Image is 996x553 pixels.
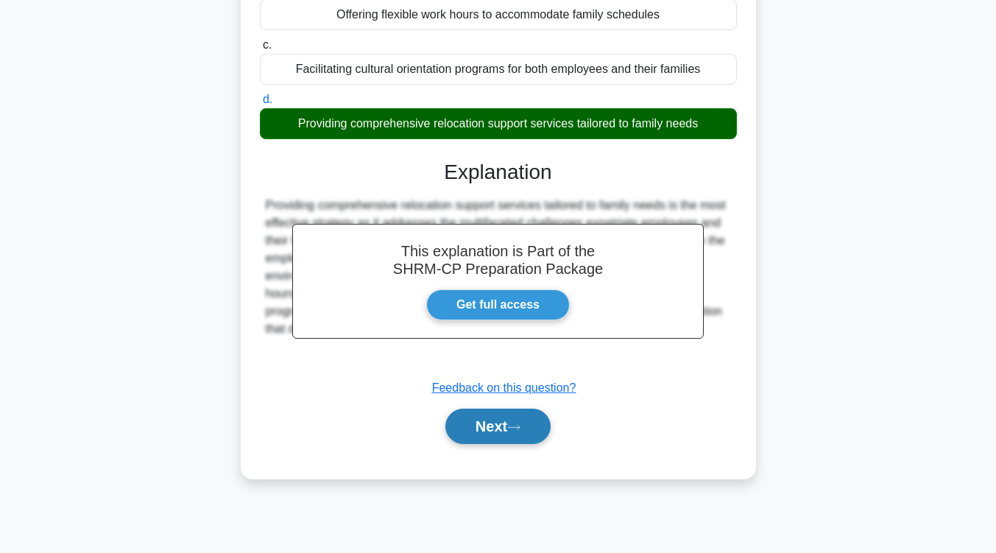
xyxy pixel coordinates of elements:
div: Facilitating cultural orientation programs for both employees and their families [260,54,737,85]
div: Providing comprehensive relocation support services tailored to family needs [260,108,737,139]
h3: Explanation [269,160,728,185]
span: d. [263,93,272,105]
a: Feedback on this question? [432,381,576,394]
button: Next [445,409,551,444]
a: Get full access [426,289,570,320]
span: c. [263,38,272,51]
div: Providing comprehensive relocation support services tailored to family needs is the most effectiv... [266,197,731,338]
